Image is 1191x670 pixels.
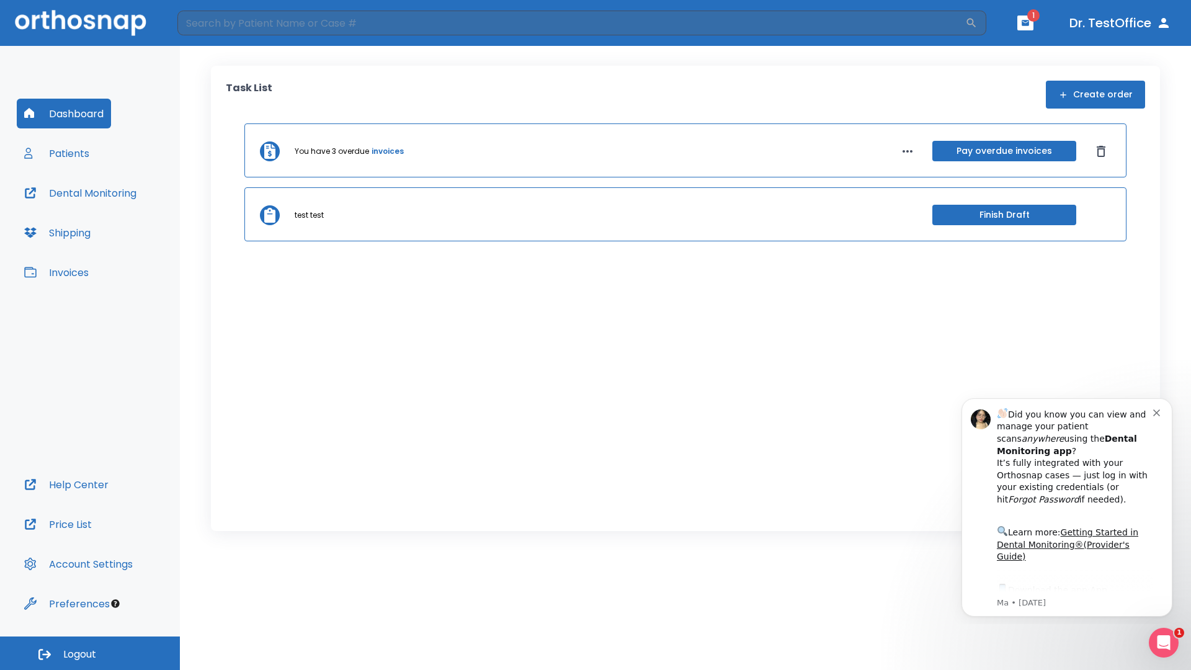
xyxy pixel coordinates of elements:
[17,178,144,208] button: Dental Monitoring
[17,549,140,579] button: Account Settings
[1091,141,1111,161] button: Dismiss
[17,138,97,168] button: Patients
[1174,628,1184,638] span: 1
[17,99,111,128] button: Dashboard
[17,589,117,619] button: Preferences
[63,648,96,661] span: Logout
[295,146,369,157] p: You have 3 overdue
[210,19,220,29] button: Dismiss notification
[372,146,404,157] a: invoices
[226,81,272,109] p: Task List
[17,509,99,539] button: Price List
[1064,12,1176,34] button: Dr. TestOffice
[54,198,164,220] a: App Store
[932,205,1076,225] button: Finish Draft
[1046,81,1145,109] button: Create order
[110,598,121,609] div: Tooltip anchor
[17,470,116,499] button: Help Center
[15,10,146,35] img: Orthosnap
[54,195,210,258] div: Download the app: | ​ Let us know if you need help getting started!
[17,257,96,287] button: Invoices
[295,210,324,221] p: test test
[1027,9,1040,22] span: 1
[1149,628,1179,658] iframe: Intercom live chat
[943,387,1191,624] iframe: Intercom notifications message
[177,11,965,35] input: Search by Patient Name or Case #
[54,210,210,221] p: Message from Ma, sent 6w ago
[17,218,98,248] button: Shipping
[932,141,1076,161] button: Pay overdue invoices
